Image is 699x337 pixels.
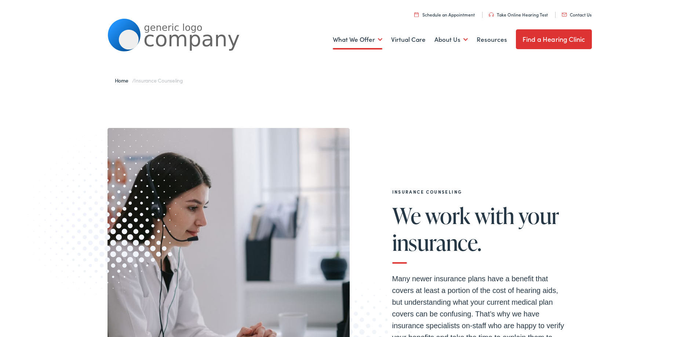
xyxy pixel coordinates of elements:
a: Schedule an Appointment [414,11,475,18]
a: Find a Hearing Clinic [516,29,592,49]
h2: Insurance Counseling [392,189,568,194]
a: Home [115,77,132,84]
img: Graphic image with a halftone pattern, contributing to the site's visual design. [11,106,204,305]
span: work [425,204,470,228]
span: with [474,204,514,228]
a: Contact Us [562,11,591,18]
span: / [115,77,183,84]
a: About Us [434,26,468,53]
a: Resources [477,26,507,53]
span: your [518,204,559,228]
span: Insurance Counseling [134,77,183,84]
img: utility icon [489,12,494,17]
span: insurance. [392,230,481,254]
img: utility icon [414,12,419,17]
a: What We Offer [333,26,382,53]
a: Take Online Hearing Test [489,11,548,18]
a: Virtual Care [391,26,426,53]
img: utility icon [562,13,567,17]
span: We [392,204,421,228]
